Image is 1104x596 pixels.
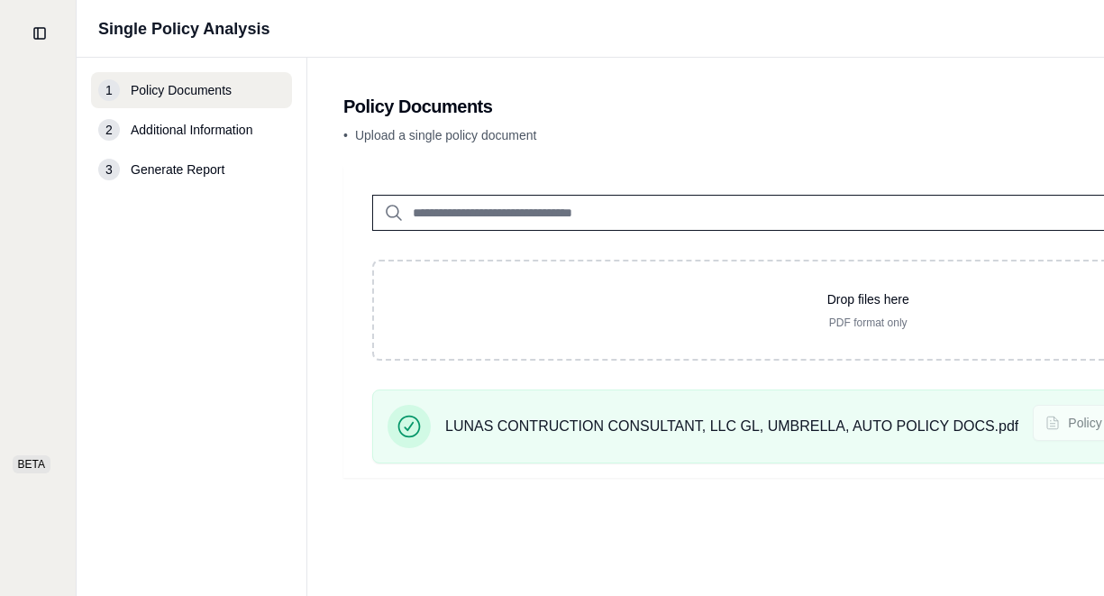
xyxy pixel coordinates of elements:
[355,128,537,142] span: Upload a single policy document
[131,81,232,99] span: Policy Documents
[343,128,348,142] span: •
[25,19,54,48] button: Collapse sidebar
[445,416,1018,437] span: LUNAS CONTRUCTION CONSULTANT, LLC GL, UMBRELLA, AUTO POLICY DOCS.pdf
[131,160,224,179] span: Generate Report
[131,121,252,139] span: Additional Information
[98,159,120,180] div: 3
[98,79,120,101] div: 1
[98,16,269,41] h1: Single Policy Analysis
[98,119,120,141] div: 2
[13,455,50,473] span: BETA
